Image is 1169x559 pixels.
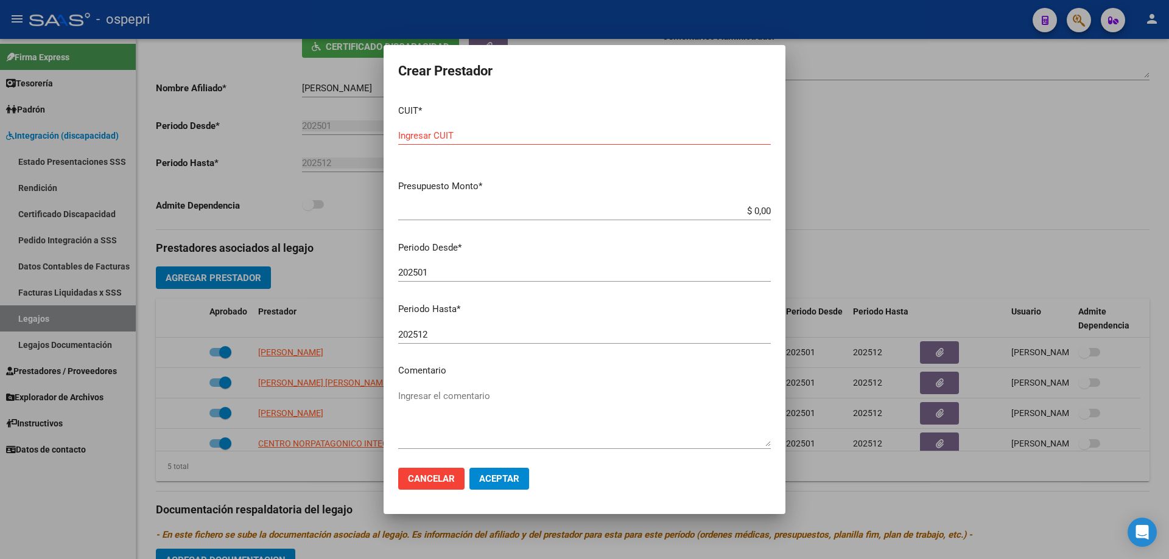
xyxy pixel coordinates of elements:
p: Periodo Hasta [398,302,771,316]
p: Periodo Desde [398,241,771,255]
span: Cancelar [408,473,455,484]
p: CUIT [398,104,771,118]
span: Aceptar [479,473,519,484]
p: Comentario [398,364,771,378]
h2: Crear Prestador [398,60,771,83]
button: Cancelar [398,468,465,490]
div: Open Intercom Messenger [1128,518,1157,547]
button: Aceptar [469,468,529,490]
p: Presupuesto Monto [398,179,771,193]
